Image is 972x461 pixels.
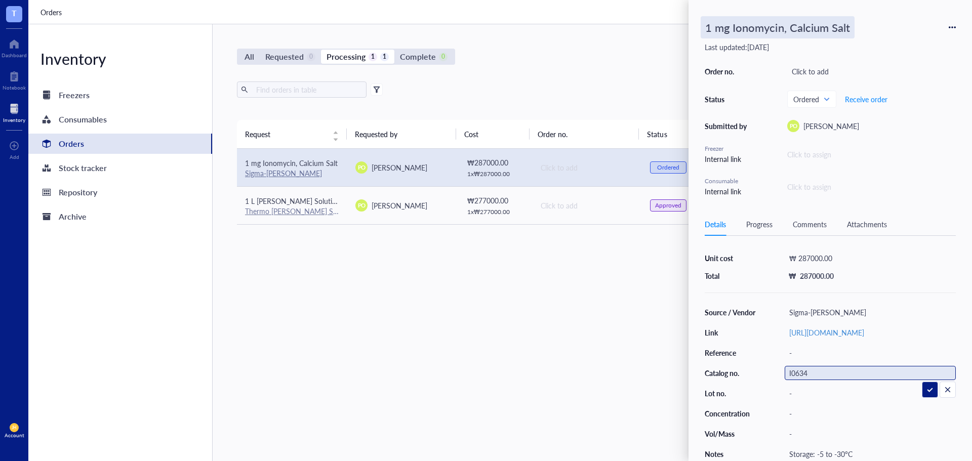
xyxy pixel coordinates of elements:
a: Repository [28,182,212,202]
span: PO [357,163,366,172]
div: Complete [400,50,435,64]
div: Internal link [705,186,750,197]
div: Comments [793,219,827,230]
div: Orders [59,137,84,151]
div: - [785,406,956,421]
div: Catalog no. [705,368,756,378]
div: Unit cost [705,254,756,263]
div: Click to add [541,162,634,173]
div: Storage: -5 to -30°C [785,447,956,461]
div: Click to assign [787,181,831,192]
div: Click to add [541,200,634,211]
div: ₩ [789,271,796,280]
div: segmented control [237,49,455,65]
div: Lot no. [705,389,756,398]
span: 1 mg Ionomycin, Calcium Salt [245,158,338,168]
div: Reference [705,348,756,357]
div: Requested [265,50,304,64]
th: Request [237,120,347,148]
div: 1 x ₩ 277000.00 [467,208,524,216]
td: Click to add [532,149,642,187]
div: Click to add [787,64,956,78]
div: ₩ 287000.00 [467,157,524,168]
div: Dashboard [2,52,27,58]
a: Inventory [3,101,25,123]
span: 1 L [PERSON_NAME] Solution, HEPES-buffered [245,196,395,206]
div: Submitted by [705,121,750,131]
div: Consumable [705,177,750,186]
div: Archive [59,209,87,224]
div: - [785,427,956,441]
div: 1 x ₩ 287000.00 [467,170,524,178]
th: Requested by [347,120,457,148]
div: Status [705,95,750,104]
div: - [785,386,956,400]
span: [PERSON_NAME] [372,162,427,173]
div: Notebook [3,85,26,91]
a: Dashboard [2,36,27,58]
div: Source / Vendor [705,308,756,317]
div: Ordered [657,163,679,172]
div: Processing [327,50,366,64]
div: Notes [705,449,756,458]
a: [URL][DOMAIN_NAME] [789,327,864,338]
div: 0 [439,53,448,61]
span: Receive order [845,95,887,103]
span: [PERSON_NAME] [803,121,859,131]
div: Freezers [59,88,90,102]
div: Order no. [705,67,750,76]
span: PO [789,122,797,131]
a: Consumables [28,109,212,130]
div: 1 [369,53,377,61]
div: 1 [380,53,389,61]
th: Cost [456,120,529,148]
a: Archive [28,206,212,227]
div: Concentration [705,409,756,418]
a: Notebook [3,68,26,91]
a: Orders [28,134,212,154]
a: Thermo [PERSON_NAME] Scientific [245,206,357,216]
div: Total [705,271,756,280]
div: Click to assign [787,149,956,160]
span: Ordered [793,95,828,104]
div: Consumables [59,112,107,127]
div: Attachments [847,219,887,230]
span: JH [12,425,17,430]
td: Click to add [532,186,642,224]
a: Orders [40,7,64,18]
div: Stock tracker [59,161,107,175]
div: Freezer [705,144,750,153]
a: Freezers [28,85,212,105]
th: Order no. [530,120,639,148]
a: Stock tracker [28,158,212,178]
div: ₩ 277000.00 [467,195,524,206]
a: Sigma-[PERSON_NAME] [245,168,322,178]
div: Last updated: [DATE] [705,43,956,52]
span: T [12,7,17,19]
div: Details [705,219,726,230]
div: Link [705,328,756,337]
div: Add [10,154,19,160]
button: Receive order [844,91,888,107]
div: Repository [59,185,97,199]
div: ₩ 287000.00 [785,251,952,265]
div: Sigma-[PERSON_NAME] [785,305,956,319]
div: Progress [746,219,773,230]
span: PO [357,201,366,209]
span: [PERSON_NAME] [372,200,427,211]
span: Request [245,129,327,140]
div: Inventory [28,49,212,69]
div: - [785,346,956,360]
div: 287000.00 [800,271,834,280]
div: Account [5,432,24,438]
div: Vol/Mass [705,429,756,438]
div: Inventory [3,117,25,123]
div: Approved [655,201,681,209]
div: All [245,50,254,64]
input: Find orders in table [252,82,362,97]
div: 1 mg Ionomycin, Calcium Salt [701,16,855,38]
th: Status [639,120,712,148]
div: 0 [307,53,315,61]
div: Internal link [705,153,750,164]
